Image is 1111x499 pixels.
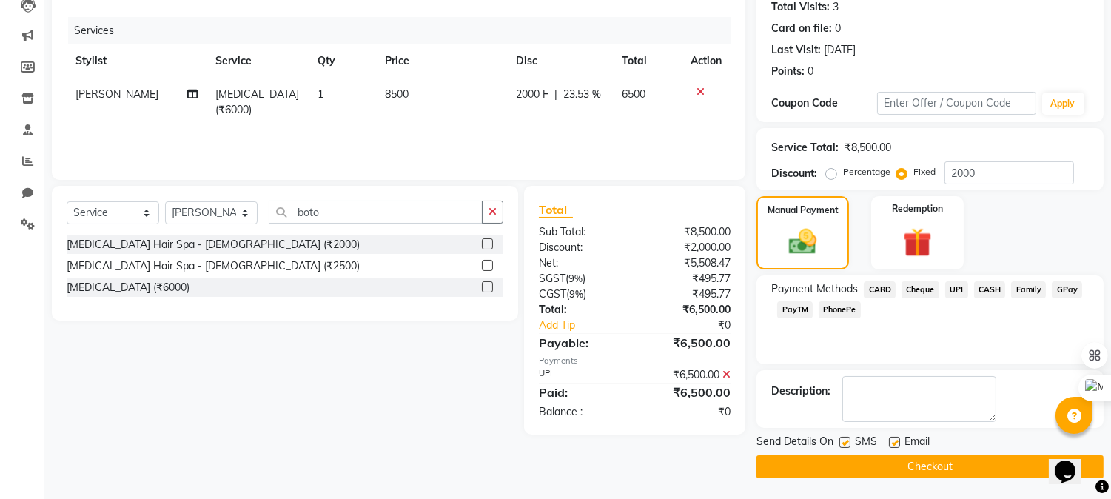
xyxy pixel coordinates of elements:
input: Enter Offer / Coupon Code [877,92,1036,115]
div: Outline [6,6,216,19]
div: ₹6,500.00 [635,334,742,352]
div: Service Total: [771,140,839,155]
iframe: chat widget [1049,440,1096,484]
div: ₹2,000.00 [635,240,742,255]
span: 9% [569,288,583,300]
div: Points: [771,64,805,79]
div: Discount: [528,240,635,255]
span: Payment Methods [771,281,858,297]
th: Action [682,44,731,78]
th: Disc [507,44,614,78]
th: Price [376,44,506,78]
button: Checkout [756,455,1104,478]
div: ₹8,500.00 [635,224,742,240]
span: CASH [974,281,1006,298]
div: ₹0 [635,404,742,420]
div: [MEDICAL_DATA] Hair Spa - [DEMOGRAPHIC_DATA] (₹2500) [67,258,360,274]
span: 6500 [622,87,645,101]
div: UPI [528,367,635,383]
label: Font Size [6,90,51,102]
input: Search or Scan [269,201,483,224]
div: Description: [771,384,830,399]
span: 8500 [385,87,409,101]
button: Apply [1042,93,1084,115]
span: [MEDICAL_DATA] (₹6000) [215,87,299,116]
div: ₹5,508.47 [635,255,742,271]
div: ₹6,500.00 [635,367,742,383]
span: 1 [318,87,323,101]
a: Add Tip [528,318,653,333]
div: 0 [808,64,813,79]
img: _gift.svg [894,224,941,261]
div: Services [68,17,742,44]
div: ₹495.77 [635,271,742,287]
span: 9% [568,272,583,284]
div: ₹495.77 [635,287,742,302]
div: Balance : [528,404,635,420]
th: Qty [309,44,376,78]
span: Send Details On [756,434,833,452]
div: ₹6,500.00 [635,302,742,318]
span: CARD [864,281,896,298]
span: [PERSON_NAME] [75,87,158,101]
label: Percentage [843,165,890,178]
th: Stylist [67,44,207,78]
th: Total [613,44,682,78]
div: ( ) [528,287,635,302]
span: Family [1011,281,1046,298]
div: ₹8,500.00 [845,140,891,155]
span: | [554,87,557,102]
div: Net: [528,255,635,271]
label: Manual Payment [768,204,839,217]
span: PayTM [777,301,813,318]
a: Back to Top [22,19,80,32]
div: Card on file: [771,21,832,36]
div: Coupon Code [771,96,877,111]
div: ₹6,500.00 [635,384,742,401]
div: Payments [539,355,731,367]
span: PhonePe [819,301,861,318]
span: UPI [945,281,968,298]
span: Cheque [902,281,939,298]
div: ₹0 [653,318,742,333]
div: [MEDICAL_DATA] Hair Spa - [DEMOGRAPHIC_DATA] (₹2000) [67,237,360,252]
div: Last Visit: [771,42,821,58]
span: GPay [1052,281,1082,298]
div: Payable: [528,334,635,352]
span: SMS [855,434,877,452]
div: Sub Total: [528,224,635,240]
div: [MEDICAL_DATA] (₹6000) [67,280,189,295]
div: Paid: [528,384,635,401]
div: [DATE] [824,42,856,58]
span: Total [539,202,573,218]
div: ( ) [528,271,635,287]
div: Total: [528,302,635,318]
span: 16 px [18,103,41,115]
img: _cash.svg [780,226,825,258]
th: Service [207,44,308,78]
div: Discount: [771,166,817,181]
h3: Style [6,47,216,63]
label: Redemption [892,202,943,215]
span: CGST [539,287,566,301]
span: 2000 F [516,87,548,102]
label: Fixed [913,165,936,178]
span: 23.53 % [563,87,601,102]
div: 0 [835,21,841,36]
span: Email [904,434,930,452]
span: SGST [539,272,565,285]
